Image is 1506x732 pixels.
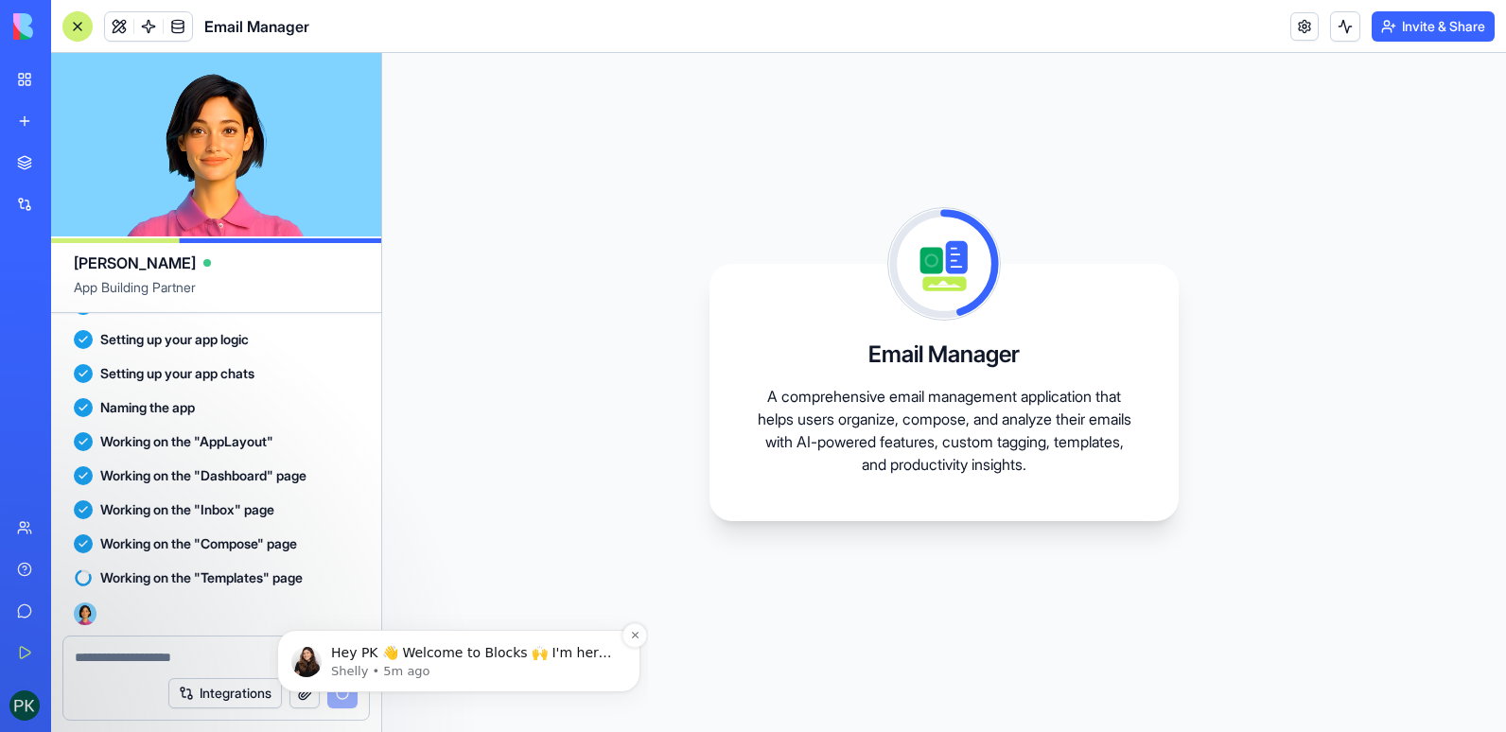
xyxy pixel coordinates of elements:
img: Ella_00000_wcx2te.png [74,602,96,625]
img: ACg8ocKYrpzX2Cc5LfxOCLEruvbNExQ9jhhVb69SbXLDiGSJTylF0g=s96-c [9,690,40,721]
iframe: Intercom notifications message [270,590,648,723]
h3: Email Manager [868,340,1020,370]
span: App Building Partner [74,278,359,312]
span: [PERSON_NAME] [74,252,196,274]
span: Working on the "Inbox" page [100,500,274,519]
span: Setting up your app chats [100,364,254,383]
span: Naming the app [100,398,195,417]
span: Setting up your app logic [100,330,249,349]
span: Working on the "Dashboard" page [100,466,306,485]
span: Working on the "Templates" page [100,568,303,587]
img: logo [13,13,131,40]
span: Working on the "AppLayout" [100,432,273,451]
button: Invite & Share [1372,11,1495,42]
button: Integrations [168,678,282,708]
p: A comprehensive email management application that helps users organize, compose, and analyze thei... [755,385,1133,476]
span: Email Manager [204,15,309,38]
span: Working on the "Compose" page [100,534,297,553]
